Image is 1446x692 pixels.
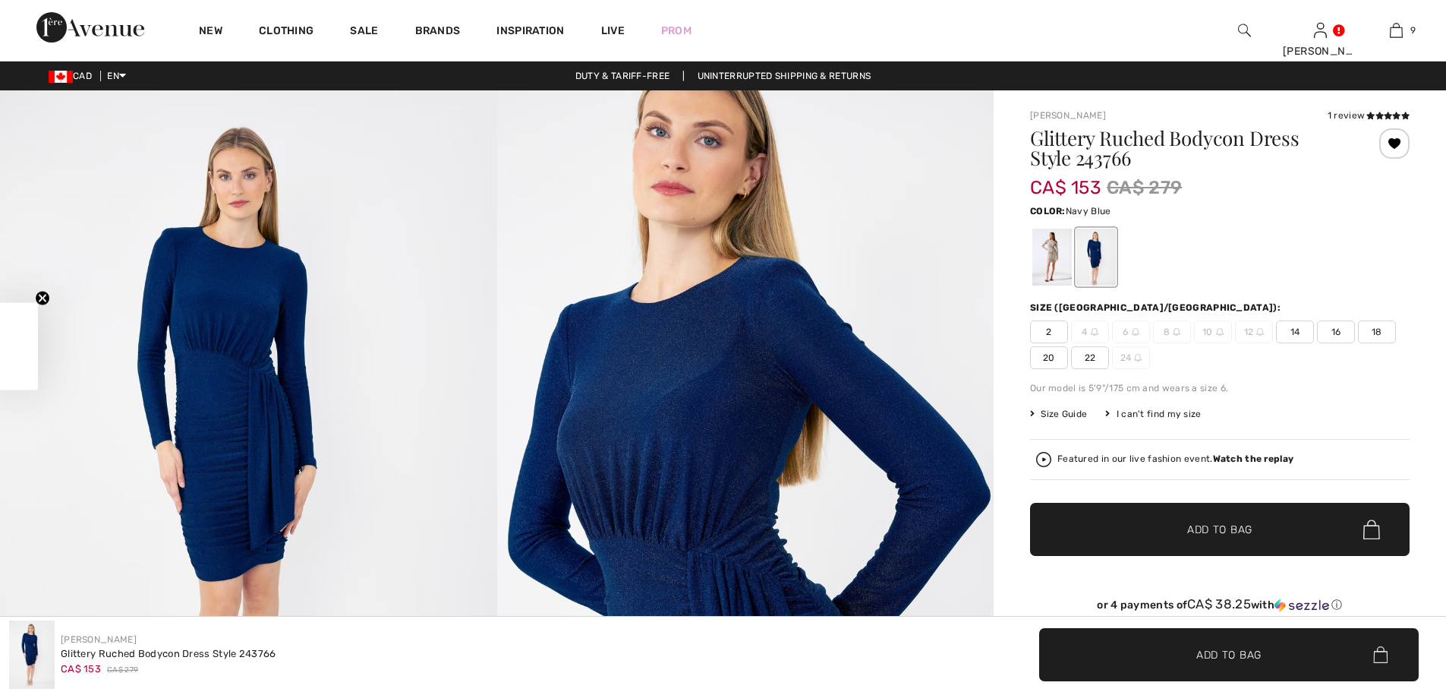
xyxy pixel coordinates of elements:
span: 10 [1194,321,1232,343]
a: 9 [1359,21,1433,39]
img: ring-m.svg [1091,328,1098,336]
div: [PERSON_NAME] [1283,43,1357,59]
img: ring-m.svg [1134,354,1142,362]
div: Featured in our live fashion event. [1057,454,1293,464]
img: My Bag [1390,21,1403,39]
span: Inspiration [496,24,564,40]
img: Bag.svg [1373,646,1388,663]
div: or 4 payments of with [1030,597,1410,612]
span: Color: [1030,206,1066,216]
img: Sezzle [1274,599,1329,612]
span: Add to Bag [1187,522,1252,538]
span: 6 [1112,321,1150,343]
strong: Watch the replay [1213,453,1294,464]
a: Live [601,23,625,39]
span: CAD [49,71,98,81]
span: 16 [1317,321,1355,343]
img: ring-m.svg [1256,328,1264,336]
div: Our model is 5'9"/175 cm and wears a size 6. [1030,381,1410,395]
iframe: Opens a widget where you can chat to one of our agents [1350,578,1431,616]
a: Brands [415,24,461,40]
button: Add to Bag [1030,503,1410,556]
span: 24 [1112,346,1150,369]
span: CA$ 279 [107,665,138,676]
div: Navy Blue [1076,229,1116,286]
div: Size ([GEOGRAPHIC_DATA]/[GEOGRAPHIC_DATA]): [1030,301,1284,314]
span: 14 [1276,321,1314,343]
span: Navy Blue [1066,206,1111,216]
button: Add to Bag [1039,628,1419,681]
a: Sale [350,24,378,40]
span: 9 [1410,24,1416,37]
img: ring-m.svg [1216,328,1224,336]
span: Size Guide [1030,407,1087,421]
span: CA$ 38.25 [1187,596,1251,611]
a: Clothing [259,24,313,40]
span: 18 [1358,321,1396,343]
img: Watch the replay [1036,452,1051,467]
div: Nude [1032,229,1072,286]
div: or 4 payments ofCA$ 38.25withSezzle Click to learn more about Sezzle [1030,597,1410,618]
img: Canadian Dollar [49,71,73,83]
span: CA$ 153 [1030,162,1101,198]
img: search the website [1238,21,1251,39]
span: 4 [1071,321,1109,343]
a: Sign In [1314,23,1327,37]
a: New [199,24,222,40]
a: [PERSON_NAME] [1030,110,1106,121]
span: EN [107,71,126,81]
button: Close teaser [35,290,50,305]
a: [PERSON_NAME] [61,634,137,645]
div: 1 review [1328,109,1410,122]
span: 12 [1235,321,1273,343]
img: Bag.svg [1363,520,1380,539]
span: CA$ 279 [1107,174,1182,201]
img: 1ère Avenue [36,12,144,43]
img: My Info [1314,21,1327,39]
span: 2 [1030,321,1068,343]
img: ring-m.svg [1132,328,1139,336]
span: Add to Bag [1196,646,1262,662]
div: Glittery Ruched Bodycon Dress Style 243766 [61,646,276,662]
a: Prom [661,23,691,39]
span: 20 [1030,346,1068,369]
span: 8 [1153,321,1191,343]
span: 22 [1071,346,1109,369]
span: CA$ 153 [61,663,101,675]
div: I can't find my size [1105,407,1201,421]
img: ring-m.svg [1173,328,1180,336]
img: Glittery Ruched Bodycon Dress Style 243766 [9,621,55,689]
h1: Glittery Ruched Bodycon Dress Style 243766 [1030,128,1347,168]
